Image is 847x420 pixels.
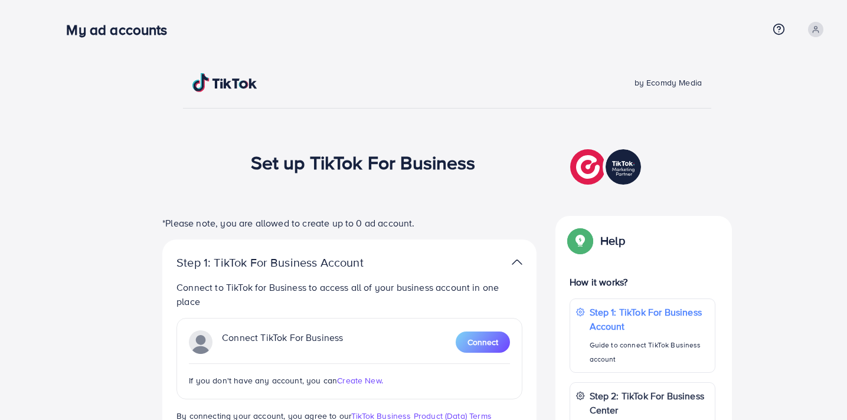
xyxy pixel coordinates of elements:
button: Connect [456,332,510,353]
span: Create New. [337,375,383,386]
p: Help [600,234,625,248]
img: TikTok partner [189,330,212,354]
img: TikTok partner [570,146,644,188]
img: TikTok [192,73,257,92]
p: Connect to TikTok for Business to access all of your business account in one place [176,280,522,309]
p: Connect TikTok For Business [222,330,343,354]
span: by Ecomdy Media [635,77,702,88]
h1: Set up TikTok For Business [251,151,476,173]
p: Step 1: TikTok For Business Account [590,305,709,333]
p: *Please note, you are allowed to create up to 0 ad account. [162,216,537,230]
p: How it works? [570,275,715,289]
span: Connect [467,336,498,348]
p: Step 1: TikTok For Business Account [176,255,401,270]
p: Guide to connect TikTok Business account [590,338,709,366]
span: If you don't have any account, you can [189,375,337,386]
img: TikTok partner [512,254,522,271]
h3: My ad accounts [66,21,176,38]
p: Step 2: TikTok For Business Center [590,389,709,417]
img: Popup guide [570,230,591,251]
